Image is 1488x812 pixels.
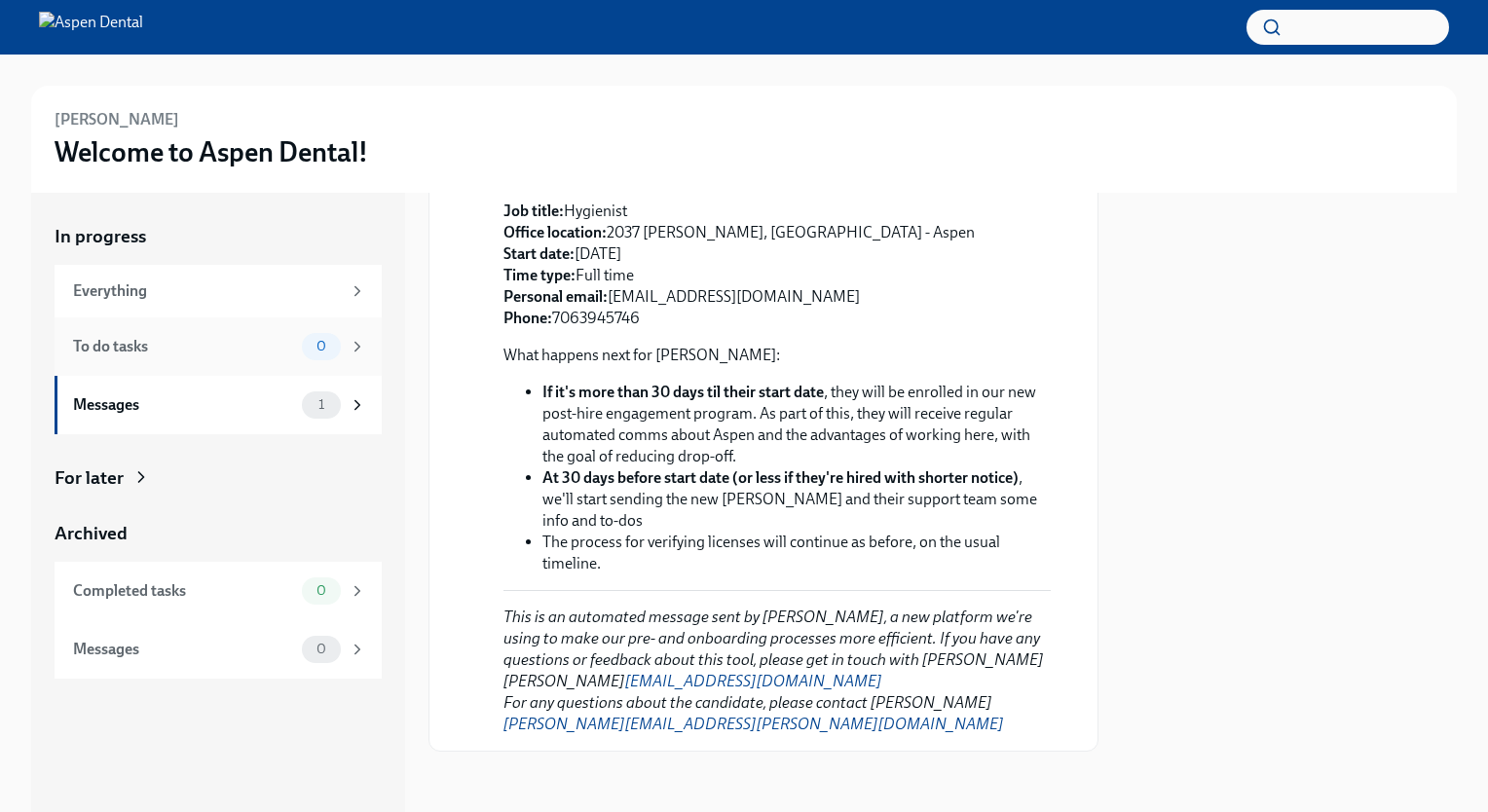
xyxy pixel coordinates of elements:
[305,339,338,353] span: 0
[305,642,338,656] span: 0
[503,287,608,306] strong: Personal email:
[542,532,1051,574] li: The process for verifying licenses will continue as before, on the usual timeline.
[503,201,975,329] p: Hygienist 2037 [PERSON_NAME], [GEOGRAPHIC_DATA] - Aspen [DATE] Full time [EMAIL_ADDRESS][DOMAIN_N...
[39,12,143,43] img: Aspen Dental
[55,562,382,620] a: Completed tasks0
[625,672,882,690] a: [EMAIL_ADDRESS][DOMAIN_NAME]
[503,309,552,327] strong: Phone:
[307,397,336,412] span: 1
[55,134,368,169] h3: Welcome to Aspen Dental!
[73,394,294,416] div: Messages
[55,465,124,491] div: For later
[305,583,338,598] span: 0
[503,693,1004,733] em: For any questions about the candidate, please contact [PERSON_NAME]
[542,468,1019,487] strong: At 30 days before start date (or less if they're hired with shorter notice)
[55,521,382,546] a: Archived
[55,109,179,130] h6: [PERSON_NAME]
[542,382,1051,467] li: , they will be enrolled in our new post-hire engagement program. As part of this, they will recei...
[503,202,564,220] strong: Job title:
[55,620,382,679] a: Messages0
[73,580,294,602] div: Completed tasks
[73,639,294,660] div: Messages
[55,317,382,376] a: To do tasks0
[503,608,1044,690] em: This is an automated message sent by [PERSON_NAME], a new platform we're using to make our pre- a...
[55,265,382,317] a: Everything
[73,336,294,357] div: To do tasks
[73,280,341,302] div: Everything
[542,467,1051,532] li: , we'll start sending the new [PERSON_NAME] and their support team some info and to-dos
[503,715,1004,733] a: [PERSON_NAME][EMAIL_ADDRESS][PERSON_NAME][DOMAIN_NAME]
[503,244,575,263] strong: Start date:
[503,223,607,241] strong: Office location:
[55,465,382,491] a: For later
[542,383,824,401] strong: If it's more than 30 days til their start date
[503,345,1051,366] p: What happens next for [PERSON_NAME]:
[55,224,382,249] a: In progress
[503,266,576,284] strong: Time type:
[55,376,382,434] a: Messages1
